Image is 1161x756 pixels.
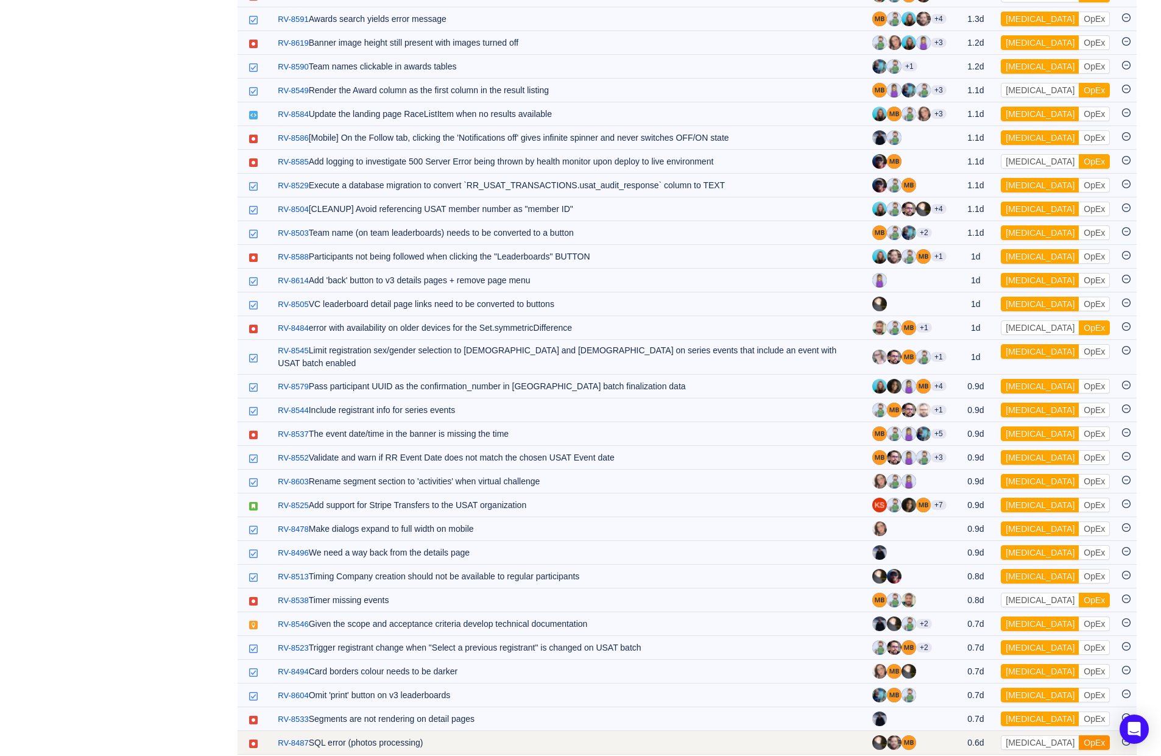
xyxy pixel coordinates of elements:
img: BB [887,83,902,97]
td: 1d [956,292,995,316]
img: 10322 [249,620,258,630]
td: We need a way back from the details page [272,541,866,565]
i: icon: minus-circle [1122,13,1131,22]
button: OpEx [1079,450,1110,465]
button: OpEx [1079,225,1110,240]
img: KS [872,498,887,512]
img: DM [902,664,916,679]
img: 10303 [249,715,258,725]
img: BR [887,474,902,489]
img: 10318 [249,549,258,559]
img: BR [916,450,931,465]
button: [MEDICAL_DATA] [1001,474,1079,489]
a: RV-8546 [278,618,308,631]
button: [MEDICAL_DATA] [1001,403,1079,417]
img: TC [902,403,916,417]
img: 10303 [249,253,258,263]
button: OpEx [1079,403,1110,417]
button: [MEDICAL_DATA] [1001,83,1079,97]
img: 10303 [249,158,258,168]
img: BR [887,202,902,216]
aui-badge: +4 [931,14,947,24]
img: 10318 [249,182,258,191]
img: BB [872,273,887,288]
td: 1.1d [956,197,995,221]
button: [MEDICAL_DATA] [1001,640,1079,655]
td: 1.1d [956,221,995,245]
img: BR [872,640,887,655]
button: OpEx [1079,712,1110,726]
button: OpEx [1079,593,1110,607]
img: 10318 [249,454,258,464]
button: [MEDICAL_DATA] [1001,130,1079,145]
button: [MEDICAL_DATA] [1001,712,1079,726]
i: icon: minus-circle [1122,156,1131,164]
img: 10318 [249,87,258,96]
img: BR [887,225,902,240]
img: 10303 [249,596,258,606]
button: [MEDICAL_DATA] [1001,273,1079,288]
img: DM [887,616,902,631]
i: icon: minus-circle [1122,346,1131,355]
td: Add support for Stripe Transfers to the USAT organization [272,493,866,517]
img: MB [887,154,902,169]
img: DL [872,545,887,560]
a: RV-8585 [278,156,308,168]
img: 10318 [249,525,258,535]
img: 10318 [249,229,258,239]
a: RV-8478 [278,523,308,535]
aui-badge: +5 [931,429,947,439]
img: BR [887,130,902,145]
img: RH [872,154,887,169]
td: Participants not being followed when clicking the "Leaderboards" BUTTON [272,245,866,269]
aui-badge: +1 [931,405,947,415]
img: BB [902,474,916,489]
img: 10318 [249,63,258,72]
img: BM [902,225,916,240]
i: icon: minus-circle [1122,404,1131,413]
button: OpEx [1079,474,1110,489]
img: SN [872,107,887,121]
a: RV-8545 [278,345,308,357]
img: BB [902,426,916,441]
td: Awards search yields error message [272,7,866,31]
button: OpEx [1079,688,1110,702]
i: icon: minus-circle [1122,428,1131,437]
aui-badge: +3 [931,109,947,119]
button: [MEDICAL_DATA] [1001,593,1079,607]
img: BB [902,450,916,465]
button: [MEDICAL_DATA] [1001,59,1079,74]
img: MB [916,498,931,512]
td: 1d [956,340,995,375]
button: [MEDICAL_DATA] [1001,379,1079,394]
i: icon: minus-circle [1122,275,1131,283]
button: [MEDICAL_DATA] [1001,498,1079,512]
button: OpEx [1079,202,1110,216]
img: 10318 [249,668,258,677]
i: icon: minus-circle [1122,322,1131,331]
button: [MEDICAL_DATA] [1001,320,1079,335]
a: RV-8505 [278,299,308,311]
aui-badge: +3 [931,85,947,95]
td: Team names clickable in awards tables [272,55,866,79]
td: 1d [956,316,995,340]
button: OpEx [1079,273,1110,288]
td: Include registrant info for series events [272,398,866,422]
img: BR [902,616,916,631]
a: RV-8504 [278,203,308,216]
button: OpEx [1079,379,1110,394]
button: [MEDICAL_DATA] [1001,178,1079,193]
i: icon: minus-circle [1122,227,1131,236]
button: [MEDICAL_DATA] [1001,664,1079,679]
img: BR [916,350,931,364]
button: [MEDICAL_DATA] [1001,297,1079,311]
td: 0.9d [956,541,995,565]
td: 1d [956,269,995,292]
button: [MEDICAL_DATA] [1001,450,1079,465]
td: Add 'back' button to v3 details pages + remove page menu [272,269,866,292]
img: HJ [872,474,887,489]
i: icon: minus-circle [1122,547,1131,556]
button: [MEDICAL_DATA] [1001,225,1079,240]
td: [CLEANUP] Avoid referencing USAT member number as "member ID" [272,197,866,221]
button: OpEx [1079,154,1110,169]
